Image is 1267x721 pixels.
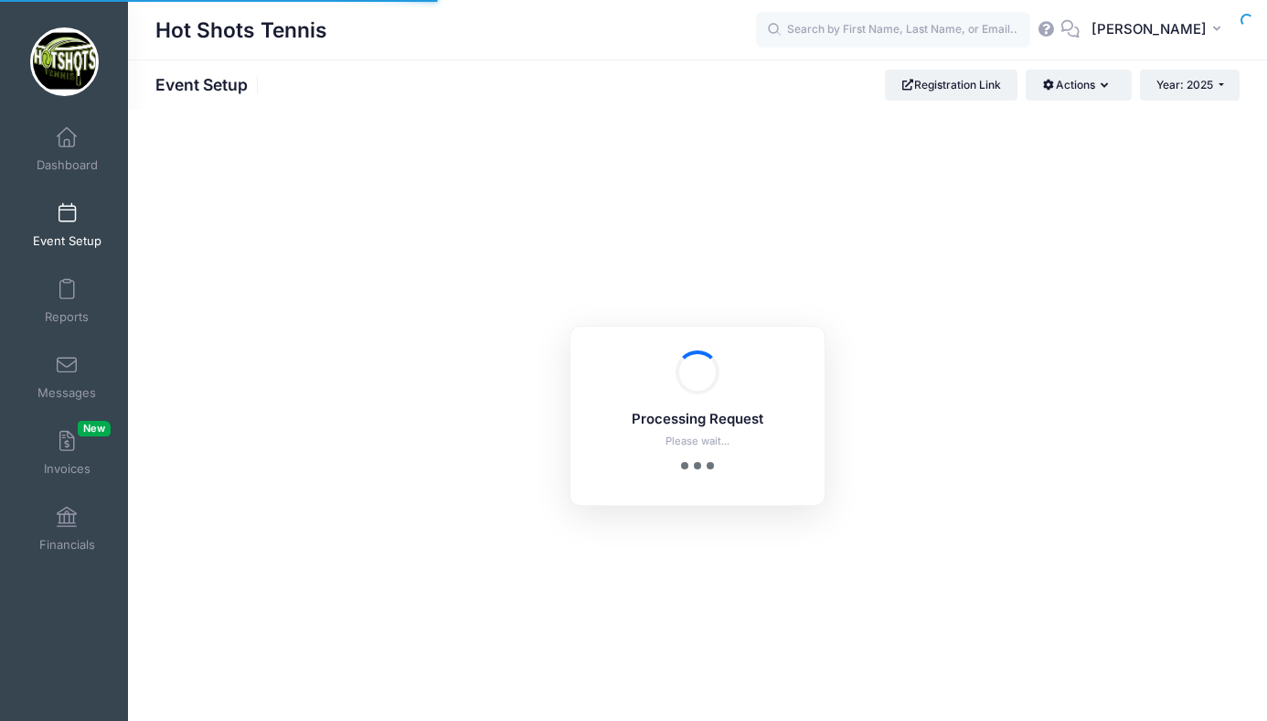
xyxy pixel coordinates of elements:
a: Messages [24,345,111,409]
a: Event Setup [24,193,111,257]
span: New [78,421,111,436]
span: Invoices [44,461,90,477]
a: Financials [24,497,111,561]
button: Actions [1026,70,1131,101]
h5: Processing Request [594,412,801,428]
a: InvoicesNew [24,421,111,485]
a: Registration Link [885,70,1017,101]
a: Reports [24,269,111,333]
button: Year: 2025 [1140,70,1240,101]
img: Hot Shots Tennis [30,27,99,96]
span: Financials [39,537,95,553]
span: Year: 2025 [1156,78,1213,91]
span: Dashboard [37,157,98,173]
button: [PERSON_NAME] [1080,9,1240,51]
a: Dashboard [24,117,111,181]
h1: Event Setup [155,75,263,94]
span: Reports [45,309,89,325]
h1: Hot Shots Tennis [155,9,327,51]
span: Messages [37,385,96,401]
span: Event Setup [33,233,101,249]
p: Please wait... [594,434,801,449]
span: [PERSON_NAME] [1091,19,1207,39]
input: Search by First Name, Last Name, or Email... [756,12,1030,48]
